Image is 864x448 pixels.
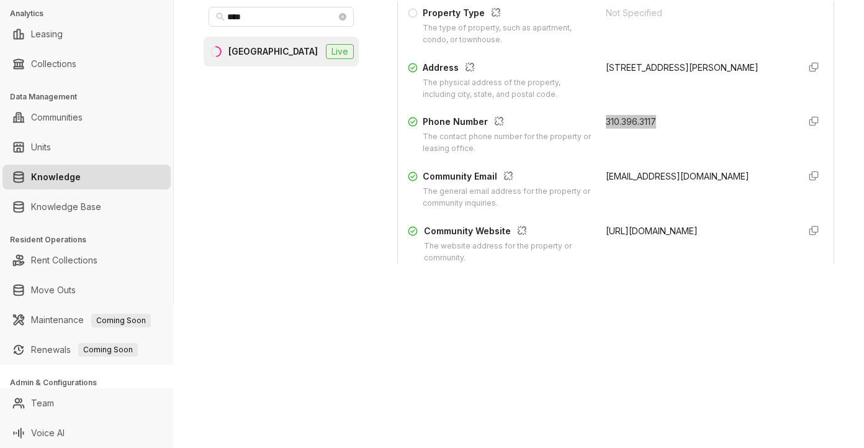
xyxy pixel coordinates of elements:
div: [GEOGRAPHIC_DATA] [228,45,318,58]
div: The website address for the property or community. [424,240,592,264]
h3: Resident Operations [10,234,173,245]
a: Leasing [31,22,63,47]
li: Move Outs [2,278,171,303]
span: [EMAIL_ADDRESS][DOMAIN_NAME] [606,171,749,181]
a: Move Outs [31,278,76,303]
a: Rent Collections [31,248,97,273]
span: search [216,12,225,21]
span: [URL][DOMAIN_NAME] [606,226,698,236]
span: Coming Soon [78,343,138,357]
div: Phone Number [423,115,591,131]
a: Communities [31,105,83,130]
span: close-circle [339,13,346,21]
span: Live [326,44,354,59]
h3: Data Management [10,91,173,103]
li: Team [2,391,171,416]
div: The contact phone number for the property or leasing office. [423,131,591,155]
a: RenewalsComing Soon [31,337,138,362]
div: Not Specified [606,6,789,20]
div: The physical address of the property, including city, state, and postal code. [423,77,591,101]
div: Property Type [423,6,591,22]
li: Leasing [2,22,171,47]
div: Community Email [423,170,591,186]
li: Maintenance [2,308,171,332]
a: Voice AI [31,421,65,446]
div: [STREET_ADDRESS][PERSON_NAME] [606,61,789,75]
li: Communities [2,105,171,130]
li: Renewals [2,337,171,362]
h3: Analytics [10,8,173,19]
span: Coming Soon [91,314,151,327]
h3: Admin & Configurations [10,377,173,388]
a: Collections [31,52,76,76]
div: Address [423,61,591,77]
li: Collections [2,52,171,76]
a: Units [31,135,51,160]
span: 310.396.3117 [606,116,656,127]
a: Team [31,391,54,416]
li: Knowledge Base [2,194,171,219]
li: Units [2,135,171,160]
div: Community Website [424,224,592,240]
div: The type of property, such as apartment, condo, or townhouse. [423,22,591,46]
div: The general email address for the property or community inquiries. [423,186,591,209]
a: Knowledge [31,165,81,190]
a: Knowledge Base [31,194,101,219]
li: Rent Collections [2,248,171,273]
li: Voice AI [2,421,171,446]
li: Knowledge [2,165,171,190]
